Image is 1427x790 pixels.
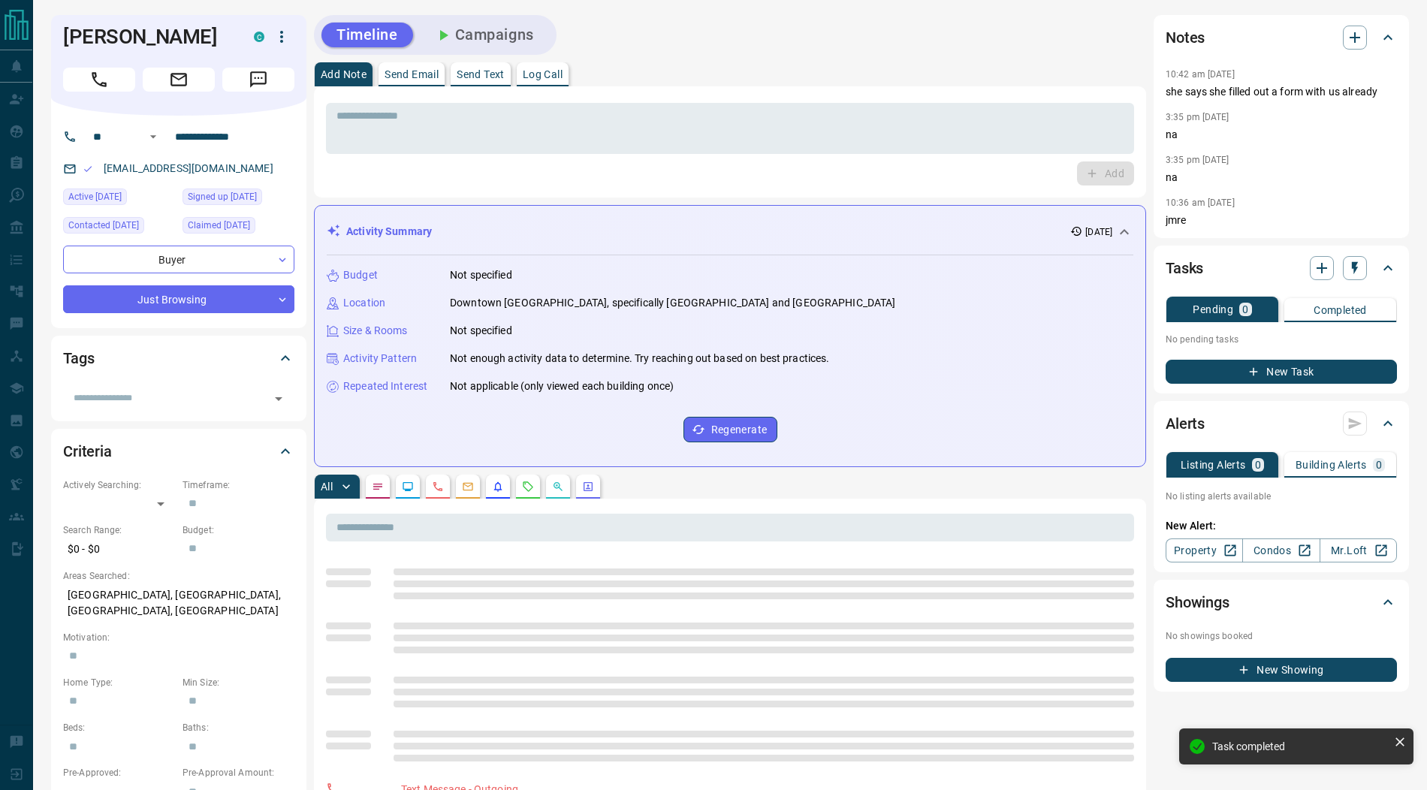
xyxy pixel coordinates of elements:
[1320,538,1397,562] a: Mr.Loft
[143,68,215,92] span: Email
[63,433,294,469] div: Criteria
[1296,460,1367,470] p: Building Alerts
[343,295,385,311] p: Location
[432,481,444,493] svg: Calls
[1166,406,1397,442] div: Alerts
[1255,460,1261,470] p: 0
[450,295,896,311] p: Downtown [GEOGRAPHIC_DATA], specifically [GEOGRAPHIC_DATA] and [GEOGRAPHIC_DATA]
[327,218,1133,246] div: Activity Summary[DATE]
[63,439,112,463] h2: Criteria
[385,69,439,80] p: Send Email
[188,218,250,233] span: Claimed [DATE]
[462,481,474,493] svg: Emails
[268,388,289,409] button: Open
[63,478,175,492] p: Actively Searching:
[343,351,417,366] p: Activity Pattern
[450,267,512,283] p: Not specified
[63,68,135,92] span: Call
[63,766,175,779] p: Pre-Approved:
[492,481,504,493] svg: Listing Alerts
[457,69,505,80] p: Send Text
[582,481,594,493] svg: Agent Actions
[343,378,427,394] p: Repeated Interest
[63,537,175,562] p: $0 - $0
[68,218,139,233] span: Contacted [DATE]
[683,417,777,442] button: Regenerate
[1166,127,1397,143] p: na
[254,32,264,42] div: condos.ca
[183,766,294,779] p: Pre-Approval Amount:
[1212,740,1388,752] div: Task completed
[450,351,830,366] p: Not enough activity data to determine. Try reaching out based on best practices.
[523,69,563,80] p: Log Call
[1181,460,1246,470] p: Listing Alerts
[68,189,122,204] span: Active [DATE]
[63,523,175,537] p: Search Range:
[1166,26,1205,50] h2: Notes
[552,481,564,493] svg: Opportunities
[63,676,175,689] p: Home Type:
[83,164,93,174] svg: Email Valid
[450,378,674,394] p: Not applicable (only viewed each building once)
[1166,69,1235,80] p: 10:42 am [DATE]
[183,217,294,238] div: Tue Aug 12 2025
[63,569,294,583] p: Areas Searched:
[63,583,294,623] p: [GEOGRAPHIC_DATA], [GEOGRAPHIC_DATA], [GEOGRAPHIC_DATA], [GEOGRAPHIC_DATA]
[144,128,162,146] button: Open
[1166,518,1397,534] p: New Alert:
[63,285,294,313] div: Just Browsing
[1166,197,1235,208] p: 10:36 am [DATE]
[450,323,512,339] p: Not specified
[343,267,378,283] p: Budget
[1166,590,1229,614] h2: Showings
[321,23,413,47] button: Timeline
[1166,658,1397,682] button: New Showing
[1166,629,1397,643] p: No showings booked
[1166,155,1229,165] p: 3:35 pm [DATE]
[1166,360,1397,384] button: New Task
[321,481,333,492] p: All
[63,721,175,734] p: Beds:
[1166,412,1205,436] h2: Alerts
[183,676,294,689] p: Min Size:
[1166,256,1203,280] h2: Tasks
[188,189,257,204] span: Signed up [DATE]
[1166,112,1229,122] p: 3:35 pm [DATE]
[321,69,367,80] p: Add Note
[183,721,294,734] p: Baths:
[343,323,408,339] p: Size & Rooms
[1166,20,1397,56] div: Notes
[1166,170,1397,185] p: na
[1166,213,1397,228] p: jmre
[346,224,432,240] p: Activity Summary
[1193,304,1233,315] p: Pending
[183,523,294,537] p: Budget:
[222,68,294,92] span: Message
[183,188,294,210] div: Tue Aug 12 2025
[402,481,414,493] svg: Lead Browsing Activity
[63,25,231,49] h1: [PERSON_NAME]
[1376,460,1382,470] p: 0
[1166,84,1397,100] p: she says she filled out a form with us already
[1166,250,1397,286] div: Tasks
[63,246,294,273] div: Buyer
[372,481,384,493] svg: Notes
[63,631,294,644] p: Motivation:
[63,346,94,370] h2: Tags
[1166,490,1397,503] p: No listing alerts available
[522,481,534,493] svg: Requests
[1166,328,1397,351] p: No pending tasks
[104,162,273,174] a: [EMAIL_ADDRESS][DOMAIN_NAME]
[63,340,294,376] div: Tags
[1314,305,1367,315] p: Completed
[419,23,549,47] button: Campaigns
[1242,538,1320,562] a: Condos
[183,478,294,492] p: Timeframe:
[1085,225,1112,239] p: [DATE]
[1166,584,1397,620] div: Showings
[63,217,175,238] div: Tue Aug 12 2025
[63,188,175,210] div: Tue Aug 12 2025
[1166,538,1243,562] a: Property
[1242,304,1248,315] p: 0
